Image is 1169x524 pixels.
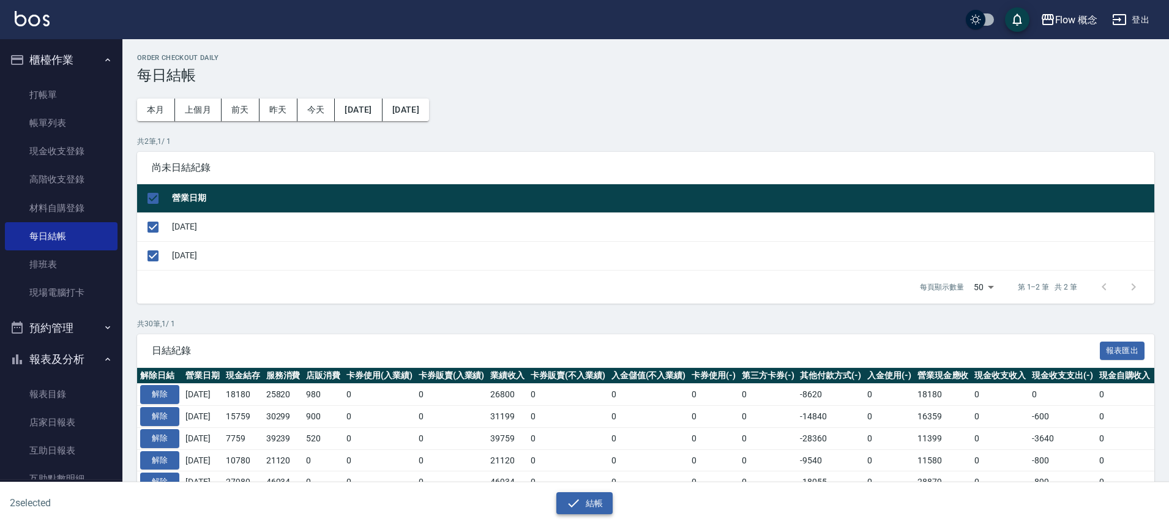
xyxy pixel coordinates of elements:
p: 每頁顯示數量 [920,282,964,293]
a: 排班表 [5,250,118,279]
button: 解除 [140,473,179,492]
td: 31199 [487,406,528,428]
td: 0 [528,406,608,428]
td: 0 [608,449,689,471]
a: 高階收支登錄 [5,165,118,193]
th: 店販消費 [303,368,343,384]
th: 入金使用(-) [864,368,914,384]
td: 0 [343,471,416,493]
td: 0 [303,449,343,471]
td: 0 [864,384,914,406]
th: 卡券販賣(不入業績) [528,368,608,384]
td: [DATE] [169,241,1154,270]
th: 第三方卡券(-) [739,368,797,384]
td: 7759 [223,427,263,449]
button: 報表及分析 [5,343,118,375]
td: 21120 [487,449,528,471]
div: 50 [969,271,998,304]
td: 0 [416,406,488,428]
a: 打帳單 [5,81,118,109]
a: 每日結帳 [5,222,118,250]
td: 28879 [914,471,972,493]
button: 結帳 [556,492,613,515]
a: 報表匯出 [1100,344,1145,356]
td: 26800 [487,384,528,406]
td: 0 [971,427,1029,449]
td: 0 [689,449,739,471]
td: -18055 [797,471,864,493]
td: 0 [864,427,914,449]
button: save [1005,7,1029,32]
td: 46934 [263,471,304,493]
td: 0 [528,471,608,493]
td: 0 [1096,427,1154,449]
td: 0 [739,384,797,406]
button: 登出 [1107,9,1154,31]
td: 0 [416,471,488,493]
td: 18180 [223,384,263,406]
td: 0 [1096,406,1154,428]
td: 900 [303,406,343,428]
button: 前天 [222,99,260,121]
th: 現金結存 [223,368,263,384]
td: 16359 [914,406,972,428]
button: [DATE] [383,99,429,121]
td: 46934 [487,471,528,493]
td: 0 [608,427,689,449]
td: 980 [303,384,343,406]
td: [DATE] [182,427,223,449]
td: [DATE] [182,384,223,406]
span: 日結紀錄 [152,345,1100,357]
button: 今天 [297,99,335,121]
th: 現金收支收入 [971,368,1029,384]
td: 0 [739,449,797,471]
td: [DATE] [182,406,223,428]
td: 0 [864,406,914,428]
td: 39759 [487,427,528,449]
div: Flow 概念 [1055,12,1098,28]
span: 尚未日結紀錄 [152,162,1140,174]
a: 店家日報表 [5,408,118,436]
td: 0 [528,449,608,471]
a: 現金收支登錄 [5,137,118,165]
td: 0 [416,384,488,406]
th: 解除日結 [137,368,182,384]
button: 解除 [140,385,179,404]
td: 18180 [914,384,972,406]
td: 0 [1096,384,1154,406]
th: 入金儲值(不入業績) [608,368,689,384]
td: 25820 [263,384,304,406]
td: 0 [739,427,797,449]
td: 0 [739,406,797,428]
td: 0 [416,449,488,471]
button: 上個月 [175,99,222,121]
button: 本月 [137,99,175,121]
td: -3640 [1029,427,1096,449]
td: 0 [689,471,739,493]
td: 0 [864,471,914,493]
th: 營業現金應收 [914,368,972,384]
td: 0 [971,406,1029,428]
td: 0 [739,471,797,493]
button: 報表匯出 [1100,342,1145,361]
td: 11399 [914,427,972,449]
td: 0 [689,427,739,449]
a: 報表目錄 [5,380,118,408]
td: 0 [608,384,689,406]
td: 520 [303,427,343,449]
td: 0 [689,406,739,428]
td: 10780 [223,449,263,471]
td: 0 [528,427,608,449]
td: 0 [864,449,914,471]
button: 解除 [140,451,179,470]
td: 0 [1029,384,1096,406]
td: -8620 [797,384,864,406]
p: 共 30 筆, 1 / 1 [137,318,1154,329]
td: 0 [528,384,608,406]
td: 21120 [263,449,304,471]
td: 0 [971,449,1029,471]
th: 卡券使用(-) [689,368,739,384]
button: 解除 [140,429,179,448]
h2: Order checkout daily [137,54,1154,62]
td: 0 [416,427,488,449]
